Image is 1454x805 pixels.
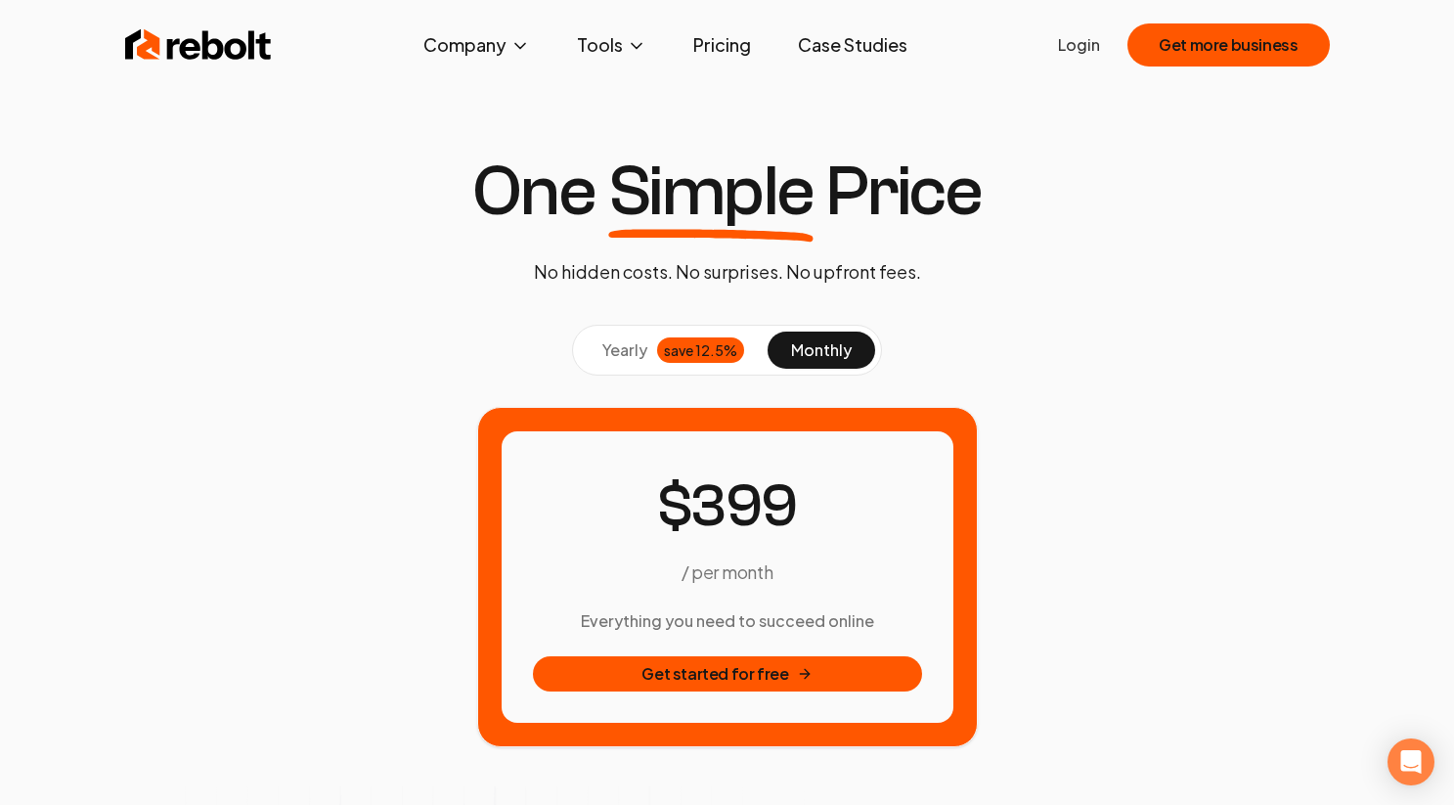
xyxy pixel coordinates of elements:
[472,157,983,227] h1: One Price
[768,332,875,369] button: monthly
[657,337,744,363] div: save 12.5%
[791,339,852,360] span: monthly
[533,656,922,692] button: Get started for free
[682,559,772,586] p: / per month
[125,25,272,65] img: Rebolt Logo
[602,338,647,362] span: yearly
[1058,33,1100,57] a: Login
[1127,23,1329,67] button: Get more business
[1388,738,1434,785] div: Open Intercom Messenger
[782,25,923,65] a: Case Studies
[533,609,922,633] h3: Everything you need to succeed online
[534,258,921,286] p: No hidden costs. No surprises. No upfront fees.
[408,25,546,65] button: Company
[561,25,662,65] button: Tools
[608,157,814,227] span: Simple
[579,332,768,369] button: yearlysave 12.5%
[678,25,767,65] a: Pricing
